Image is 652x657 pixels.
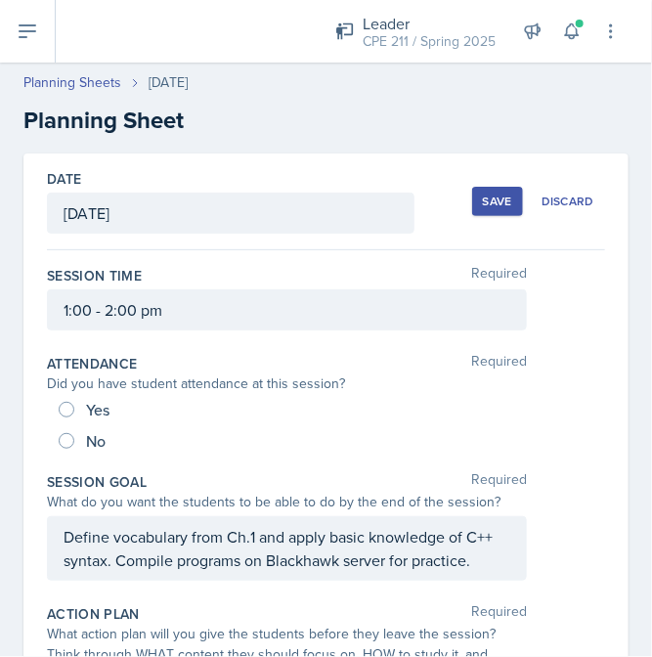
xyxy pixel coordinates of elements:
[86,431,106,451] span: No
[531,187,605,216] button: Discard
[64,298,510,322] p: 1:00 - 2:00 pm
[149,72,188,93] div: [DATE]
[64,525,510,572] p: Define vocabulary from Ch.1 and apply basic knowledge of C++ syntax. Compile programs on Blackhaw...
[471,354,527,373] span: Required
[23,72,121,93] a: Planning Sheets
[47,266,142,285] label: Session Time
[47,472,147,492] label: Session Goal
[47,492,527,512] div: What do you want the students to be able to do by the end of the session?
[86,400,109,419] span: Yes
[542,194,594,209] div: Discard
[471,266,527,285] span: Required
[47,604,140,624] label: Action Plan
[363,12,496,35] div: Leader
[363,31,496,52] div: CPE 211 / Spring 2025
[472,187,523,216] button: Save
[471,604,527,624] span: Required
[47,373,527,394] div: Did you have student attendance at this session?
[47,169,81,189] label: Date
[483,194,512,209] div: Save
[47,354,138,373] label: Attendance
[471,472,527,492] span: Required
[23,103,629,138] h2: Planning Sheet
